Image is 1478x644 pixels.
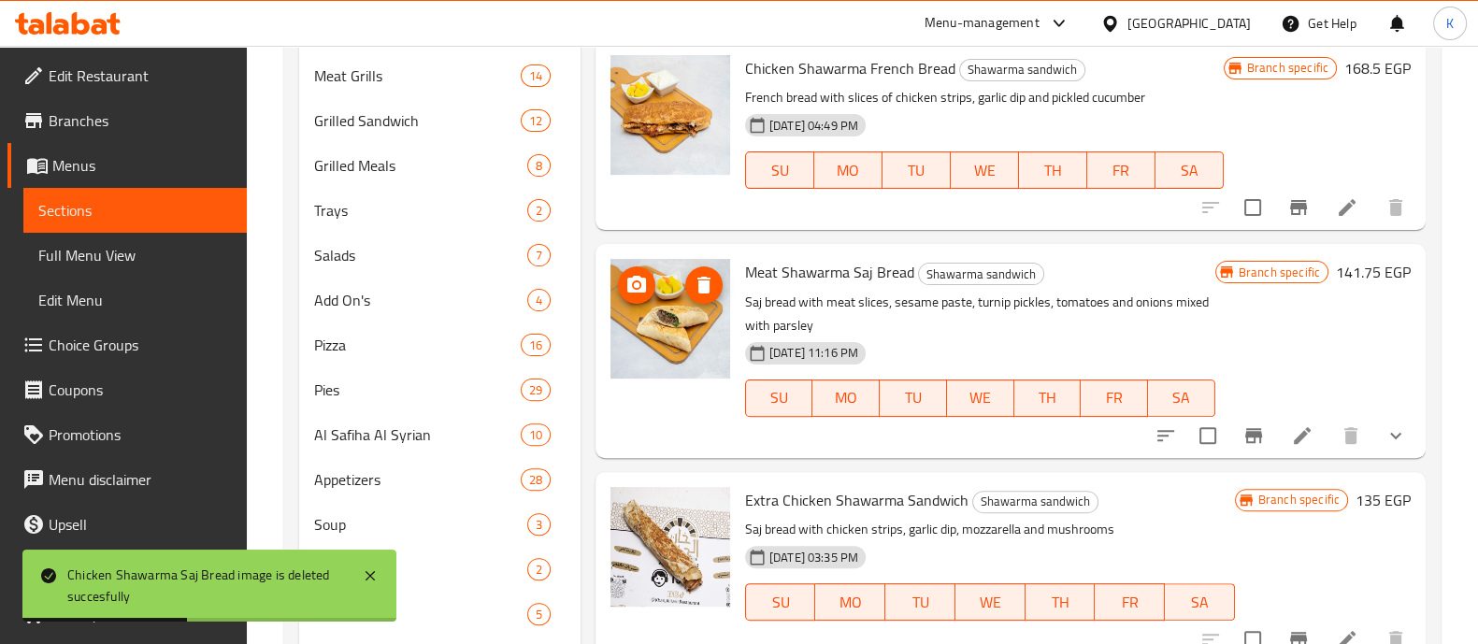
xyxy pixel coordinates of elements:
[1373,413,1418,458] button: show more
[951,151,1019,189] button: WE
[299,188,581,233] div: Trays2
[1251,491,1347,508] span: Branch specific
[49,513,232,536] span: Upsell
[1026,583,1096,621] button: TH
[925,12,1040,35] div: Menu-management
[7,143,247,188] a: Menus
[67,565,344,607] div: Chicken Shawarma Saj Bread image is deleted succesfully
[1336,259,1411,285] h6: 141.75 EGP
[1446,13,1454,34] span: K
[745,518,1235,541] p: Saj bread with chicken strips, garlic dip, mozzarella and mushrooms
[954,384,1007,411] span: WE
[314,558,527,580] span: Sweets
[890,157,943,184] span: TU
[314,513,527,536] span: Soup
[314,468,521,491] span: Appetizers
[1188,416,1227,455] span: Select to update
[7,592,247,637] a: Grocery Checklist
[522,112,550,130] span: 12
[521,423,551,446] div: items
[299,322,581,367] div: Pizza16
[527,199,551,222] div: items
[314,603,527,625] span: Extras
[299,412,581,457] div: Al Safiha Al Syrian10
[972,491,1098,513] div: Shawarma sandwich
[522,426,550,444] span: 10
[762,344,866,362] span: [DATE] 11:16 PM
[7,322,247,367] a: Choice Groups
[745,86,1224,109] p: French bread with slices of chicken strips, garlic dip and pickled cucumber
[1240,59,1336,77] span: Branch specific
[1163,157,1216,184] span: SA
[1143,413,1188,458] button: sort-choices
[887,384,940,411] span: TU
[1081,379,1148,417] button: FR
[618,266,655,304] button: upload picture
[820,384,872,411] span: MO
[1148,379,1215,417] button: SA
[1172,589,1227,616] span: SA
[880,379,947,417] button: TU
[38,199,232,222] span: Sections
[522,336,550,354] span: 16
[314,379,521,401] span: Pies
[527,244,551,266] div: items
[52,154,232,177] span: Menus
[918,263,1044,285] div: Shawarma sandwich
[314,109,521,132] span: Grilled Sandwich
[1127,13,1251,34] div: [GEOGRAPHIC_DATA]
[38,289,232,311] span: Edit Menu
[521,334,551,356] div: items
[314,199,527,222] div: Trays
[522,67,550,85] span: 14
[762,549,866,566] span: [DATE] 03:35 PM
[1328,413,1373,458] button: delete
[1102,589,1157,616] span: FR
[314,64,521,87] span: Meat Grills
[955,583,1026,621] button: WE
[812,379,880,417] button: MO
[299,233,581,278] div: Salads7
[7,502,247,547] a: Upsell
[314,334,521,356] span: Pizza
[1276,185,1321,230] button: Branch-specific-item
[753,384,806,411] span: SU
[49,423,232,446] span: Promotions
[7,457,247,502] a: Menu disclaimer
[1356,487,1411,513] h6: 135 EGP
[521,64,551,87] div: items
[1231,413,1276,458] button: Branch-specific-item
[815,583,885,621] button: MO
[745,379,813,417] button: SU
[7,547,247,592] a: Coverage Report
[527,154,551,177] div: items
[610,55,730,175] img: Chicken Shawarma French Bread
[745,54,955,82] span: Chicken Shawarma French Bread
[314,244,527,266] span: Salads
[1033,589,1088,616] span: TH
[528,606,550,623] span: 5
[528,202,550,220] span: 2
[1155,384,1208,411] span: SA
[314,289,527,311] div: Add On's
[1231,264,1327,281] span: Branch specific
[958,157,1012,184] span: WE
[299,457,581,502] div: Appetizers28
[299,98,581,143] div: Grilled Sandwich12
[1336,196,1358,219] a: Edit menu item
[299,592,581,637] div: Extras5
[1014,379,1082,417] button: TH
[610,487,730,607] img: Extra Chicken Shawarma Sandwich
[23,278,247,322] a: Edit Menu
[685,266,723,304] button: delete image
[753,157,807,184] span: SU
[521,379,551,401] div: items
[745,151,814,189] button: SU
[314,154,527,177] span: Grilled Meals
[49,603,232,625] span: Grocery Checklist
